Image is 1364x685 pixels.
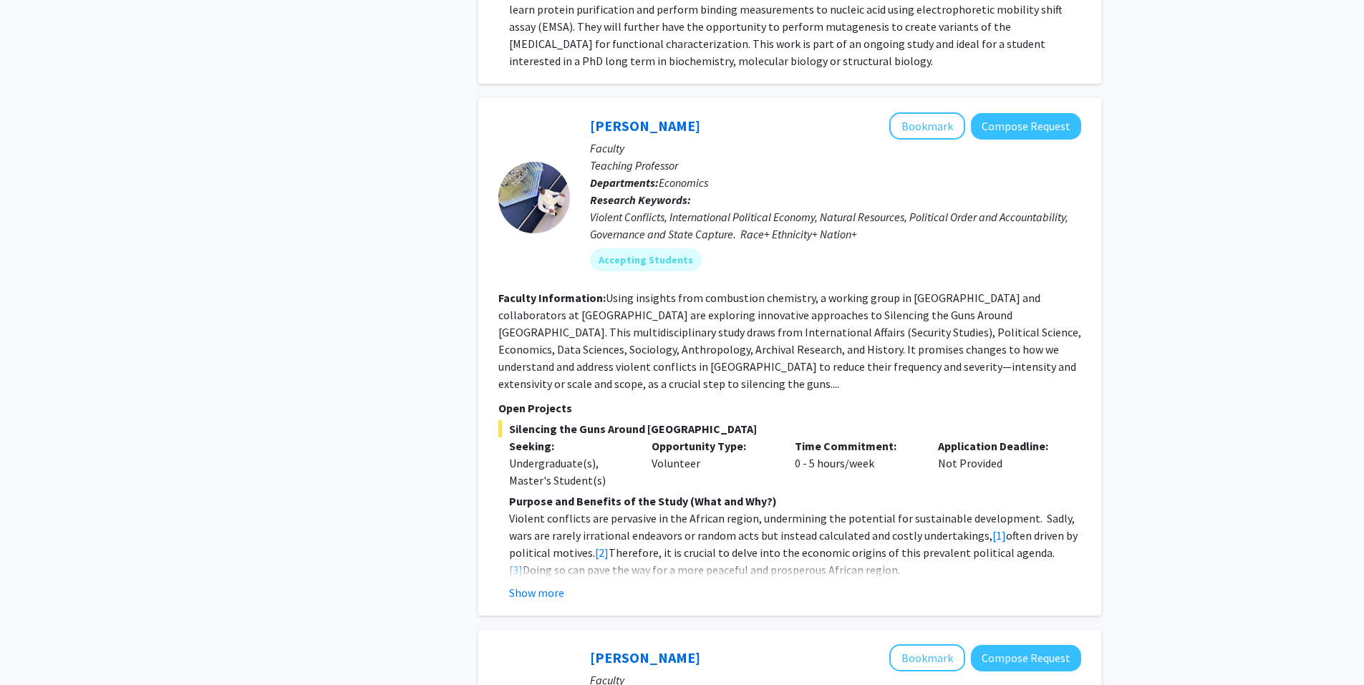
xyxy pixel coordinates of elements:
a: [PERSON_NAME] [590,117,700,135]
button: Compose Request to Melvin Ayogu [971,113,1081,140]
p: Faculty [590,140,1081,157]
b: Departments: [590,175,659,190]
a: [2] [595,545,609,560]
button: Add Melvin Ayogu to Bookmarks [889,112,965,140]
p: Open Projects [498,399,1081,417]
span: Economics [659,175,708,190]
div: 0 - 5 hours/week [784,437,927,489]
p: Application Deadline: [938,437,1060,455]
div: Not Provided [927,437,1070,489]
button: Show more [509,584,564,601]
p: Teaching Professor [590,157,1081,174]
p: Time Commitment: [795,437,916,455]
a: [PERSON_NAME] [590,648,700,666]
fg-read-more: Using insights from combustion chemistry, a working group in [GEOGRAPHIC_DATA] and collaborators ... [498,291,1081,391]
strong: Purpose and Benefits of the Study (What and Why?) [509,494,777,508]
b: Research Keywords: [590,193,691,207]
button: Add Daniela Buccella to Bookmarks [889,644,965,671]
div: Undergraduate(s), Master's Student(s) [509,455,631,489]
p: Seeking: [509,437,631,455]
span: Silencing the Guns Around [GEOGRAPHIC_DATA] [498,420,1081,437]
mat-chip: Accepting Students [590,248,702,271]
div: Volunteer [641,437,784,489]
div: Violent Conflicts, International Political Economy, Natural Resources, Political Order and Accoun... [590,208,1081,243]
p: Violent conflicts are pervasive in the African region, undermining the potential for sustainable ... [509,510,1081,578]
a: [1] [992,528,1006,543]
a: [3] [509,563,523,577]
iframe: Chat [11,621,61,674]
p: Opportunity Type: [652,437,773,455]
b: Faculty Information: [498,291,606,305]
button: Compose Request to Daniela Buccella [971,645,1081,671]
